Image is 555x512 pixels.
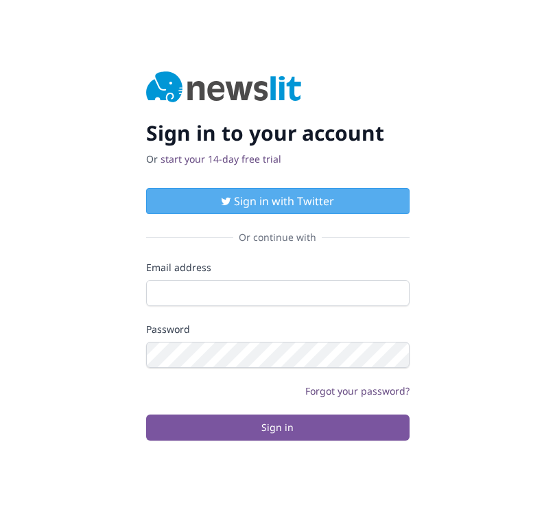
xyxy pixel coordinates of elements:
[146,71,302,104] img: Newslit
[146,261,410,275] label: Email address
[146,121,410,146] h2: Sign in to your account
[146,415,410,441] button: Sign in
[161,152,281,165] a: start your 14-day free trial
[146,152,410,166] p: Or
[146,323,410,336] label: Password
[146,188,410,214] button: Sign in with Twitter
[233,231,322,244] span: Or continue with
[305,384,410,397] a: Forgot your password?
